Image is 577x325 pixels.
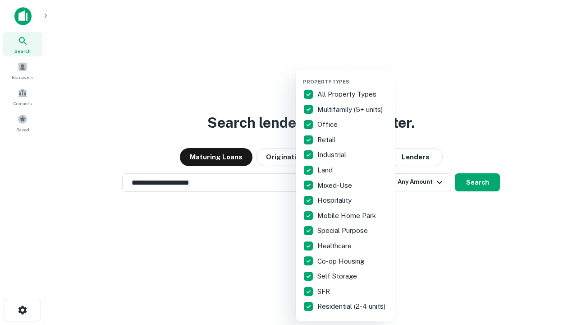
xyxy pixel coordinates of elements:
iframe: Chat Widget [532,253,577,296]
p: Multifamily (5+ units) [317,104,385,115]
p: Retail [317,135,337,145]
p: Hospitality [317,195,353,206]
p: Mixed-Use [317,180,354,191]
p: Special Purpose [317,225,370,236]
p: Healthcare [317,241,353,251]
p: Co-op Housing [317,256,366,267]
p: Self Storage [317,271,359,282]
p: SFR [317,286,332,297]
span: Property Types [303,79,349,84]
p: All Property Types [317,89,378,100]
p: Office [317,119,339,130]
p: Mobile Home Park [317,210,378,221]
p: Industrial [317,149,348,160]
p: Residential (2-4 units) [317,301,387,312]
p: Land [317,165,334,176]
